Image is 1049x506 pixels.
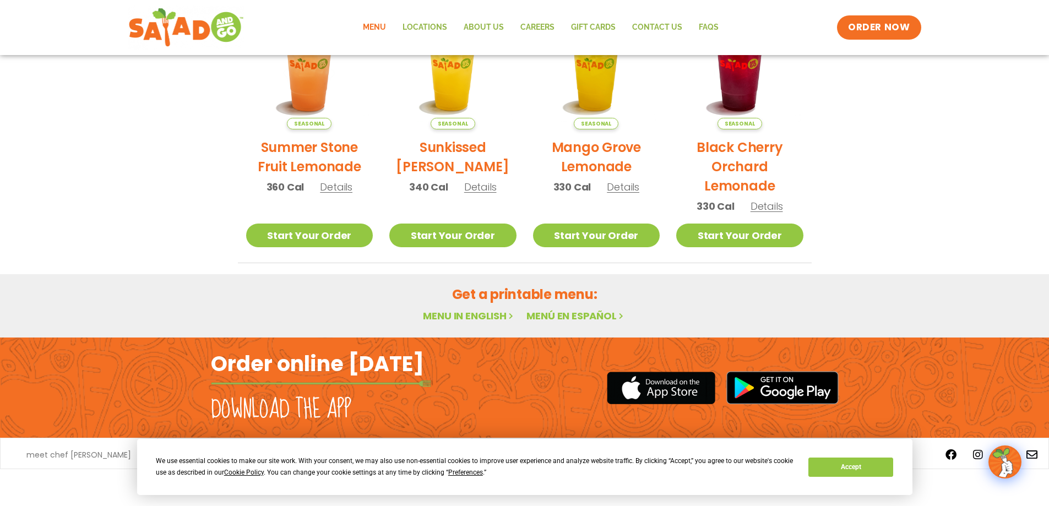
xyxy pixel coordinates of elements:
[697,199,735,214] span: 330 Cal
[553,179,591,194] span: 330 Cal
[431,118,475,129] span: Seasonal
[267,179,305,194] span: 360 Cal
[676,138,803,195] h2: Black Cherry Orchard Lemonade
[574,118,618,129] span: Seasonal
[394,15,455,40] a: Locations
[137,439,912,495] div: Cookie Consent Prompt
[533,138,660,176] h2: Mango Grove Lemonade
[156,455,795,478] div: We use essential cookies to make our site work. With your consent, we may also use non-essential ...
[563,15,624,40] a: GIFT CARDS
[355,15,394,40] a: Menu
[691,15,727,40] a: FAQs
[533,3,660,130] img: Product photo for Mango Grove Lemonade
[448,469,483,476] span: Preferences
[676,224,803,247] a: Start Your Order
[246,224,373,247] a: Start Your Order
[409,179,448,194] span: 340 Cal
[718,118,762,129] span: Seasonal
[389,138,517,176] h2: Sunkissed [PERSON_NAME]
[624,15,691,40] a: Contact Us
[464,180,497,194] span: Details
[751,199,783,213] span: Details
[848,21,910,34] span: ORDER NOW
[246,138,373,176] h2: Summer Stone Fruit Lemonade
[533,224,660,247] a: Start Your Order
[837,15,921,40] a: ORDER NOW
[389,3,517,130] img: Product photo for Sunkissed Yuzu Lemonade
[455,15,512,40] a: About Us
[355,15,727,40] nav: Menu
[808,458,893,477] button: Accept
[287,118,331,129] span: Seasonal
[389,224,517,247] a: Start Your Order
[990,447,1020,477] img: wpChatIcon
[320,180,352,194] span: Details
[526,309,626,323] a: Menú en español
[211,394,351,425] h2: Download the app
[512,15,563,40] a: Careers
[607,370,715,406] img: appstore
[726,371,839,404] img: google_play
[224,469,264,476] span: Cookie Policy
[607,180,639,194] span: Details
[128,6,244,50] img: new-SAG-logo-768×292
[423,309,515,323] a: Menu in English
[211,350,424,377] h2: Order online [DATE]
[246,3,373,130] img: Product photo for Summer Stone Fruit Lemonade
[211,380,431,387] img: fork
[676,3,803,130] img: Product photo for Black Cherry Orchard Lemonade
[26,451,131,459] a: meet chef [PERSON_NAME]
[238,285,812,304] h2: Get a printable menu:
